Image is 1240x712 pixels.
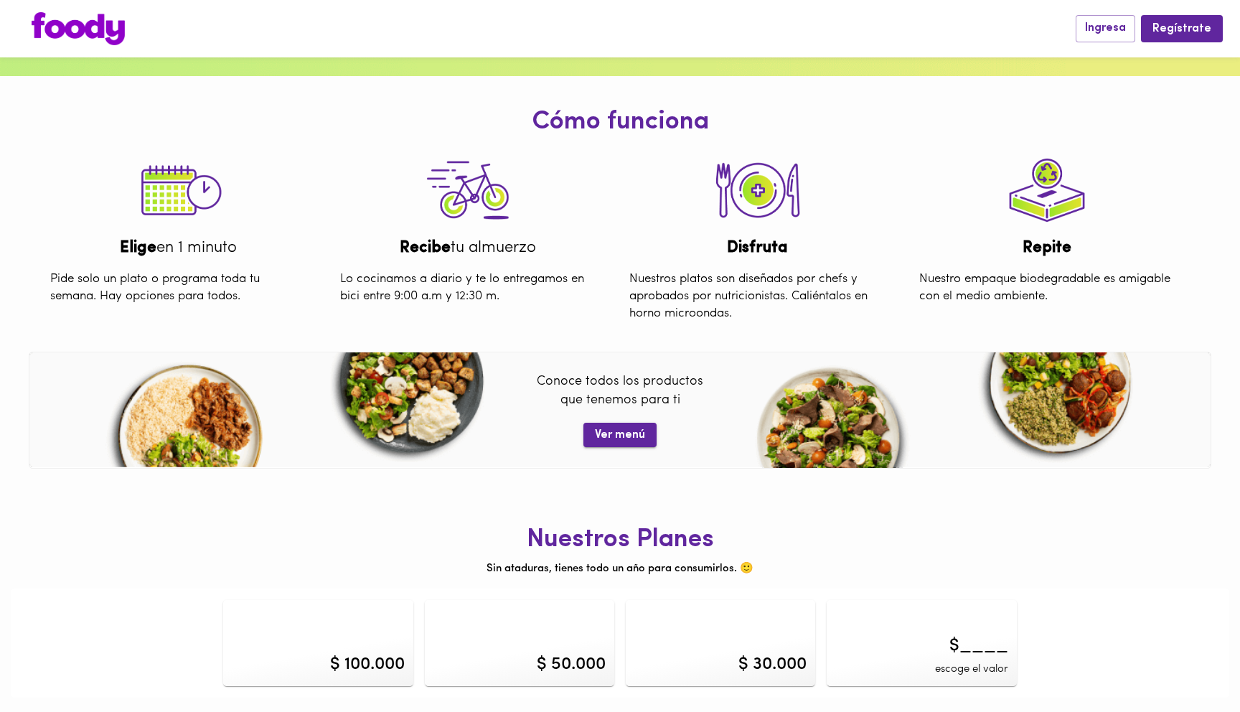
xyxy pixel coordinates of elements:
[329,260,608,317] div: Lo cocinamos a diario y te lo entregamos en bici entre 9:00 a.m y 12:30 m.
[465,373,775,418] p: Conoce todos los productos que tenemos para ti
[11,108,1229,137] h1: Cómo funciona
[1157,629,1226,698] iframe: Messagebird Livechat Widget
[1085,22,1126,35] span: Ingresa
[1152,22,1211,36] span: Regístrate
[487,563,753,574] span: Sin ataduras, tienes todo un año para consumirlos. 🙂
[727,240,788,256] b: Disfruta
[418,144,518,238] img: tutorial-step-3.png
[949,634,1008,658] span: $____
[400,240,451,256] b: Recibe
[330,652,405,677] div: $ 100.000
[708,144,808,238] img: tutorial-step-2.png
[39,260,318,317] div: Pide solo un plato o programa toda tu semana. Hay opciones para todos.
[1076,15,1135,42] button: Ingresa
[11,526,1229,555] h1: Nuestros Planes
[329,237,608,259] div: tu almuerzo
[908,260,1187,317] div: Nuestro empaque biodegradable es amigable con el medio ambiente.
[583,423,657,446] button: Ver menú
[595,428,645,442] span: Ver menú
[997,144,1097,238] img: tutorial-step-4.png
[738,652,807,677] div: $ 30.000
[619,260,897,334] div: Nuestros platos son diseñados por chefs y aprobados por nutricionistas. Caliéntalos en horno micr...
[32,12,125,45] img: logo.png
[1141,15,1223,42] button: Regístrate
[935,662,1008,677] span: escoge el valor
[128,144,229,238] img: tutorial-step-1.png
[39,237,318,259] div: en 1 minuto
[1023,240,1071,256] b: Repite
[120,240,156,256] b: Elige
[537,652,606,677] div: $ 50.000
